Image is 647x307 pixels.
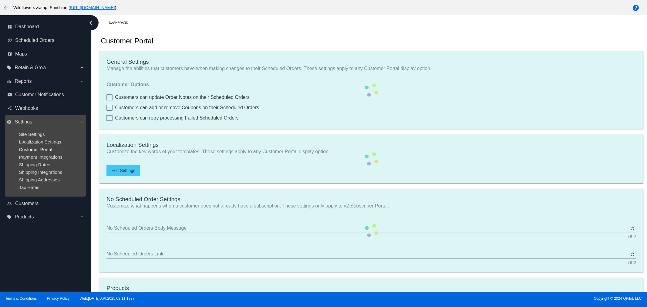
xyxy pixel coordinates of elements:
span: Dashboard [15,24,39,29]
i: map [7,52,12,56]
a: Localization Settings [19,139,61,144]
mat-icon: help [632,4,639,12]
span: Wildflowers &amp; Sunshine ( ) [13,5,116,10]
span: Maps [15,51,27,57]
a: update Scheduled Orders [7,35,84,45]
a: [URL][DOMAIN_NAME] [70,5,115,10]
a: Terms & Conditions [5,296,37,301]
i: chevron_left [86,18,96,28]
a: Shipping Integrations [19,170,62,175]
a: Dashboard [109,18,133,28]
i: people_outline [7,201,12,206]
a: Web:[DATE] API:2025.08.11.1937 [80,296,135,301]
a: Privacy Policy [47,296,70,301]
mat-icon: arrow_back [2,4,10,12]
a: people_outline Customers [7,199,84,208]
a: Shipping Addresses [19,177,59,182]
a: share Webhooks [7,103,84,113]
span: Products [15,214,34,220]
i: update [7,38,12,43]
a: Customer Portal [19,147,52,152]
h2: Customer Portal [101,37,153,45]
span: Reports [15,79,32,84]
a: dashboard Dashboard [7,22,84,32]
i: local_offer [7,214,12,219]
span: Customer Notifications [15,92,64,97]
i: local_offer [7,65,12,70]
a: email Customer Notifications [7,90,84,100]
a: map Maps [7,49,84,59]
span: Webhooks [15,106,38,111]
i: share [7,106,12,111]
span: Scheduled Orders [15,38,54,43]
a: Payment Integrations [19,154,62,160]
a: Shipping Rates [19,162,50,167]
i: arrow_drop_down [79,214,84,219]
i: arrow_drop_down [79,79,84,84]
span: Customers [15,201,39,206]
i: arrow_drop_down [79,120,84,124]
span: Copyright © 2024 QPilot, LLC [329,296,642,301]
i: email [7,92,12,97]
i: equalizer [7,79,12,84]
span: Settings [15,119,32,125]
a: Site Settings [19,132,45,137]
i: arrow_drop_down [79,65,84,70]
i: settings [7,120,12,124]
a: Tax Rates [19,185,39,190]
i: dashboard [7,24,12,29]
span: Retain & Grow [15,65,46,70]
